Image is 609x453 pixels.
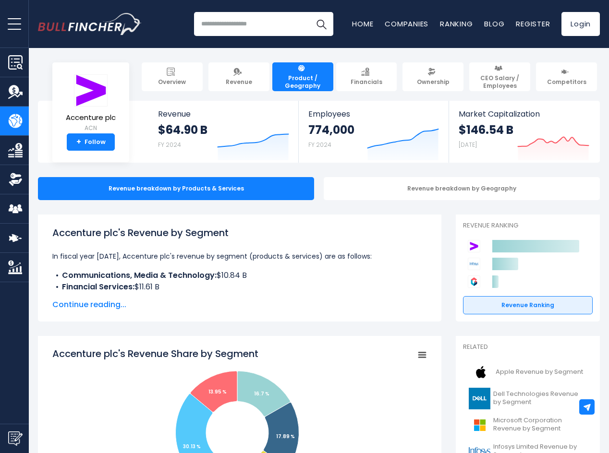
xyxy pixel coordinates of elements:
[468,275,480,288] img: Genpact Limited competitors logo
[308,109,438,119] span: Employees
[276,433,295,440] tspan: 17.89 %
[469,62,530,91] a: CEO Salary / Employees
[52,347,258,360] tspan: Accenture plc's Revenue Share by Segment
[8,172,23,187] img: Ownership
[208,62,269,91] a: Revenue
[469,414,490,436] img: MSFT logo
[440,19,473,29] a: Ranking
[38,13,142,35] img: Bullfincher logo
[385,19,428,29] a: Companies
[547,78,586,86] span: Competitors
[496,368,583,376] span: Apple Revenue by Segment
[66,114,116,122] span: Accenture plc
[536,62,597,91] a: Competitors
[67,133,115,151] a: +Follow
[38,13,141,35] a: Go to homepage
[402,62,463,91] a: Ownership
[309,12,333,36] button: Search
[352,19,373,29] a: Home
[463,343,593,351] p: Related
[272,62,333,91] a: Product / Geography
[158,122,207,137] strong: $64.90 B
[52,299,427,310] span: Continue reading...
[66,124,116,132] small: ACN
[52,226,427,240] h1: Accenture plc's Revenue by Segment
[38,177,314,200] div: Revenue breakdown by Products & Services
[308,141,331,149] small: FY 2024
[459,141,477,149] small: [DATE]
[493,390,587,406] span: Dell Technologies Revenue by Segment
[463,385,593,412] a: Dell Technologies Revenue by Segment
[417,78,450,86] span: Ownership
[463,296,593,314] a: Revenue Ranking
[52,270,427,281] li: $10.84 B
[463,412,593,438] a: Microsoft Corporation Revenue by Segment
[183,443,201,450] tspan: 30.13 %
[52,250,427,262] p: In fiscal year [DATE], Accenture plc's revenue by segment (products & services) are as follows:
[561,12,600,36] a: Login
[308,122,354,137] strong: 774,000
[449,101,599,163] a: Market Capitalization $146.54 B [DATE]
[52,281,427,293] li: $11.61 B
[336,62,397,91] a: Financials
[463,359,593,385] a: Apple Revenue by Segment
[459,109,589,119] span: Market Capitalization
[277,74,329,89] span: Product / Geography
[484,19,504,29] a: Blog
[463,222,593,230] p: Revenue Ranking
[76,138,81,146] strong: +
[299,101,448,163] a: Employees 774,000 FY 2024
[468,258,480,270] img: Infosys Limited competitors logo
[208,388,227,395] tspan: 13.95 %
[469,388,490,409] img: DELL logo
[254,390,269,397] tspan: 16.7 %
[351,78,382,86] span: Financials
[474,74,526,89] span: CEO Salary / Employees
[459,122,513,137] strong: $146.54 B
[65,74,116,134] a: Accenture plc ACN
[158,78,186,86] span: Overview
[516,19,550,29] a: Register
[468,240,480,252] img: Accenture plc competitors logo
[226,78,252,86] span: Revenue
[148,101,299,163] a: Revenue $64.90 B FY 2024
[469,361,493,383] img: AAPL logo
[158,141,181,149] small: FY 2024
[158,109,289,119] span: Revenue
[62,270,217,281] b: Communications, Media & Technology:
[493,417,587,433] span: Microsoft Corporation Revenue by Segment
[324,177,600,200] div: Revenue breakdown by Geography
[62,281,134,292] b: Financial Services:
[142,62,203,91] a: Overview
